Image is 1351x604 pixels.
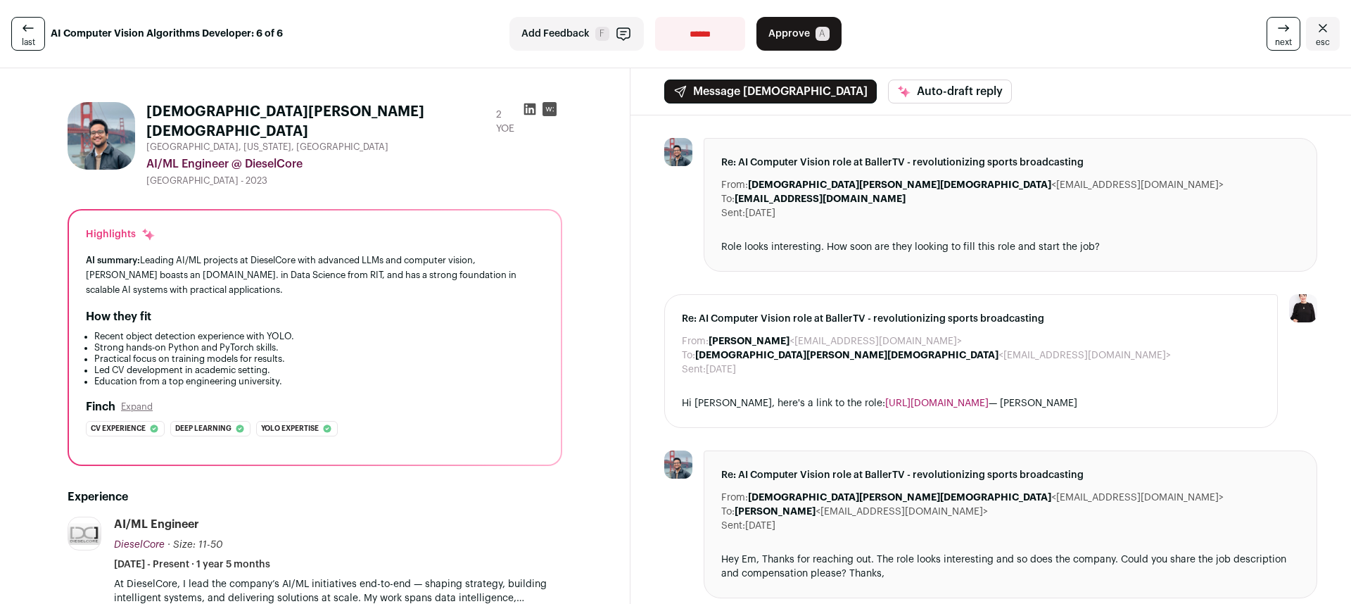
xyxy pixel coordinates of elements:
[1306,17,1340,51] a: Close
[748,491,1224,505] dd: <[EMAIL_ADDRESS][DOMAIN_NAME]>
[682,396,1260,410] div: Hi [PERSON_NAME], here's a link to the role: — [PERSON_NAME]
[1289,294,1317,322] img: 9240684-medium_jpg
[86,308,151,325] h2: How they fit
[768,27,810,41] span: Approve
[721,192,735,206] dt: To:
[721,468,1300,482] span: Re: AI Computer Vision role at BallerTV - revolutionizing sports broadcasting
[146,141,388,153] span: [GEOGRAPHIC_DATA], [US_STATE], [GEOGRAPHIC_DATA]
[721,240,1300,254] div: Role looks interesting. How soon are they looking to fill this role and start the job?
[68,523,101,544] img: 5f00a1a7180c61e60ec1dcddb5e9451e9fce55a576635f2cf33c8b3e3a3aae43.jpg
[706,363,736,377] dd: [DATE]
[735,194,906,204] b: [EMAIL_ADDRESS][DOMAIN_NAME]
[521,27,590,41] span: Add Feedback
[91,422,146,436] span: Cv experience
[735,505,988,519] dd: <[EMAIL_ADDRESS][DOMAIN_NAME]>
[121,401,153,413] button: Expand
[695,348,1171,363] dd: <[EMAIL_ADDRESS][DOMAIN_NAME]>
[721,156,1300,170] span: Re: AI Computer Vision role at BallerTV - revolutionizing sports broadcasting
[94,376,544,387] li: Education from a top engineering university.
[682,312,1260,326] span: Re: AI Computer Vision role at BallerTV - revolutionizing sports broadcasting
[175,422,231,436] span: Deep learning
[682,334,709,348] dt: From:
[146,102,490,141] h1: [DEMOGRAPHIC_DATA][PERSON_NAME][DEMOGRAPHIC_DATA]
[748,180,1051,190] b: [DEMOGRAPHIC_DATA][PERSON_NAME][DEMOGRAPHIC_DATA]
[721,519,745,533] dt: Sent:
[261,422,319,436] span: Yolo expertise
[68,102,135,170] img: 9e8f8506dc81b6005922c1927a979bf3b401d6ae0810aa4638faf193fb5e1b54.jpg
[114,540,165,550] span: DieselCore
[682,348,695,363] dt: To:
[595,27,609,41] span: F
[94,365,544,376] li: Led CV development in academic setting.
[94,342,544,353] li: Strong hands-on Python and PyTorch skills.
[146,156,562,172] div: AI/ML Engineer @ DieselCore
[695,351,998,360] b: [DEMOGRAPHIC_DATA][PERSON_NAME][DEMOGRAPHIC_DATA]
[114,558,270,572] span: [DATE] - Present · 1 year 5 months
[94,331,544,342] li: Recent object detection experience with YOLO.
[167,540,223,550] span: · Size: 11-50
[756,17,842,51] button: Approve A
[1275,37,1292,48] span: next
[86,398,115,415] h2: Finch
[748,493,1051,503] b: [DEMOGRAPHIC_DATA][PERSON_NAME][DEMOGRAPHIC_DATA]
[496,108,517,136] div: 2 YOE
[86,253,544,297] div: Leading AI/ML projects at DieselCore with advanced LLMs and computer vision, [PERSON_NAME] boasts...
[888,80,1012,103] button: Auto-draft reply
[1316,37,1330,48] span: esc
[885,398,989,408] a: [URL][DOMAIN_NAME]
[664,451,692,479] img: 9e8f8506dc81b6005922c1927a979bf3b401d6ae0810aa4638faf193fb5e1b54.jpg
[721,553,1300,581] div: Hey Em, Thanks for reaching out. The role looks interesting and so does the company. Could you sh...
[51,27,283,41] strong: AI Computer Vision Algorithms Developer: 6 of 6
[745,519,775,533] dd: [DATE]
[745,206,775,220] dd: [DATE]
[11,17,45,51] a: last
[721,491,748,505] dt: From:
[682,363,706,377] dt: Sent:
[816,27,830,41] span: A
[721,206,745,220] dt: Sent:
[721,505,735,519] dt: To:
[86,256,140,265] span: AI summary:
[664,138,692,166] img: 9e8f8506dc81b6005922c1927a979bf3b401d6ae0810aa4638faf193fb5e1b54.jpg
[86,227,156,241] div: Highlights
[709,336,789,346] b: [PERSON_NAME]
[22,37,35,48] span: last
[721,178,748,192] dt: From:
[709,334,962,348] dd: <[EMAIL_ADDRESS][DOMAIN_NAME]>
[509,17,644,51] button: Add Feedback F
[664,80,877,103] button: Message [DEMOGRAPHIC_DATA]
[146,175,562,187] div: [GEOGRAPHIC_DATA] - 2023
[94,353,544,365] li: Practical focus on training models for results.
[748,178,1224,192] dd: <[EMAIL_ADDRESS][DOMAIN_NAME]>
[68,489,562,505] h2: Experience
[1267,17,1300,51] a: next
[735,507,816,517] b: [PERSON_NAME]
[114,517,199,532] div: AI/ML Engineer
